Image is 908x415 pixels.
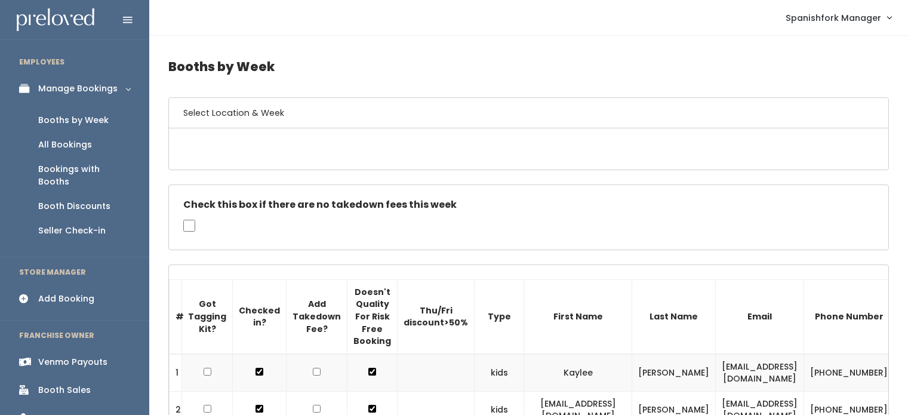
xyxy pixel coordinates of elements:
[38,384,91,396] div: Booth Sales
[38,293,94,305] div: Add Booking
[804,279,894,353] th: Phone Number
[38,356,107,368] div: Venmo Payouts
[38,200,110,213] div: Booth Discounts
[716,279,804,353] th: Email
[287,279,347,353] th: Add Takedown Fee?
[786,11,881,24] span: Spanishfork Manager
[475,279,524,353] th: Type
[774,5,903,30] a: Spanishfork Manager
[38,139,92,151] div: All Bookings
[38,163,130,188] div: Bookings with Booths
[17,8,94,32] img: preloved logo
[169,98,888,128] h6: Select Location & Week
[524,354,632,392] td: Kaylee
[804,354,894,392] td: [PHONE_NUMBER]
[716,354,804,392] td: [EMAIL_ADDRESS][DOMAIN_NAME]
[183,199,874,210] h5: Check this box if there are no takedown fees this week
[38,114,109,127] div: Booths by Week
[233,279,287,353] th: Checked in?
[38,82,118,95] div: Manage Bookings
[347,279,398,353] th: Doesn't Quality For Risk Free Booking
[632,279,716,353] th: Last Name
[632,354,716,392] td: [PERSON_NAME]
[170,279,182,353] th: #
[168,50,889,83] h4: Booths by Week
[38,225,106,237] div: Seller Check-in
[475,354,524,392] td: kids
[170,354,182,392] td: 1
[398,279,475,353] th: Thu/Fri discount>50%
[182,279,233,353] th: Got Tagging Kit?
[524,279,632,353] th: First Name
